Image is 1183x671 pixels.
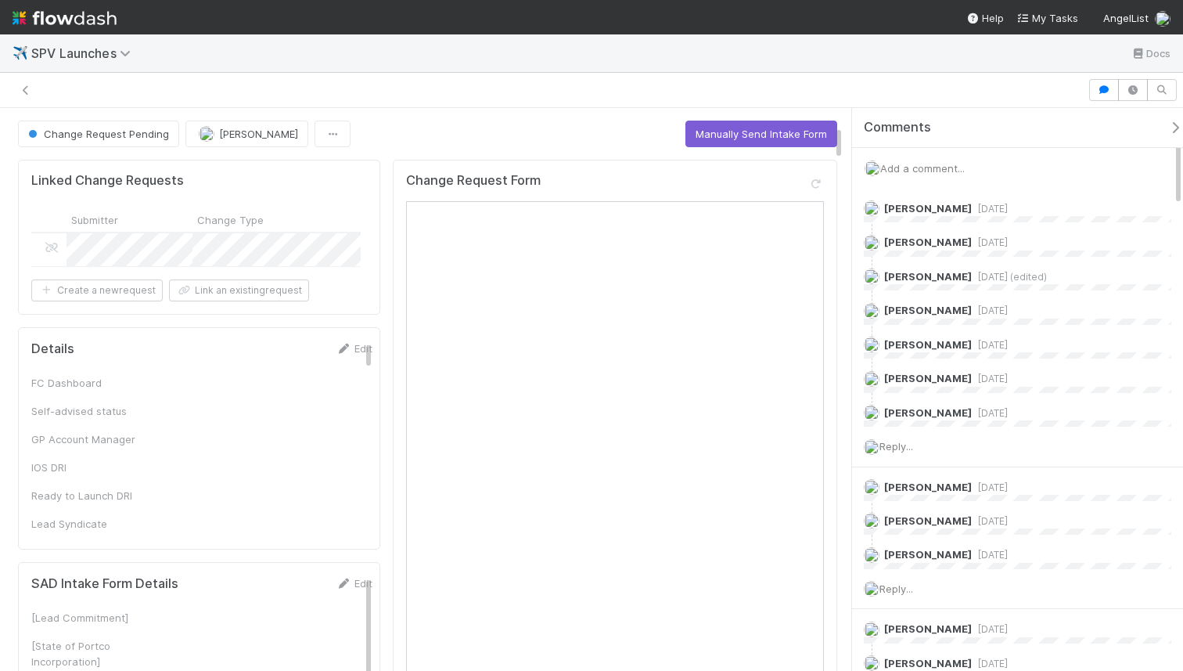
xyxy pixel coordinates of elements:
span: Submitter [71,212,118,228]
span: [DATE] [972,658,1008,669]
span: [DATE] [972,236,1008,248]
img: avatar_892eb56c-5b5a-46db-bf0b-2a9023d0e8f8.png [864,337,879,352]
img: avatar_0a9e60f7-03da-485c-bb15-a40c44fcec20.png [864,622,879,637]
img: avatar_0a9e60f7-03da-485c-bb15-a40c44fcec20.png [865,161,880,176]
span: [PERSON_NAME] [884,338,972,351]
div: IOS DRI [31,460,149,475]
span: Add a comment... [880,162,965,175]
span: [PERSON_NAME] [884,304,972,316]
span: [PERSON_NAME] [884,406,972,419]
span: [DATE] [972,407,1008,419]
button: [PERSON_NAME] [185,121,308,147]
a: My Tasks [1016,10,1078,26]
img: avatar_892eb56c-5b5a-46db-bf0b-2a9023d0e8f8.png [864,200,879,216]
img: avatar_0a9e60f7-03da-485c-bb15-a40c44fcec20.png [864,547,879,563]
span: [DATE] [972,482,1008,493]
button: Link an existingrequest [169,280,309,301]
div: GP Account Manager [31,431,149,447]
span: [PERSON_NAME] [884,548,972,561]
div: Self-advised status [31,403,149,419]
img: logo-inverted-e16ddd16eac7371096b0.svg [13,5,117,31]
span: Reply... [879,440,913,453]
div: Help [966,10,1004,26]
img: avatar_0a9e60f7-03da-485c-bb15-a40c44fcec20.png [864,655,879,671]
span: [PERSON_NAME] [219,128,298,140]
a: Docs [1131,44,1170,63]
span: [PERSON_NAME] [884,514,972,527]
span: AngelList [1103,12,1149,24]
span: My Tasks [1016,12,1078,24]
span: Change Type [197,212,264,228]
span: [DATE] [972,623,1008,635]
span: [PERSON_NAME] [884,270,972,283]
h5: Change Request Form [406,173,541,189]
img: avatar_0a9e60f7-03da-485c-bb15-a40c44fcec20.png [1155,11,1170,27]
div: [State of Portco Incorporation] [31,638,149,669]
img: avatar_b18de8e2-1483-4e81-aa60-0a3d21592880.png [199,126,214,142]
div: Ready to Launch DRI [31,488,149,503]
img: avatar_0a9e60f7-03da-485c-bb15-a40c44fcec20.png [864,581,879,597]
button: Create a newrequest [31,280,163,301]
span: [DATE] [972,373,1008,384]
span: [PERSON_NAME] [884,372,972,384]
span: [DATE] [972,203,1008,215]
a: Edit [336,342,372,355]
img: avatar_892eb56c-5b5a-46db-bf0b-2a9023d0e8f8.png [864,269,879,284]
h5: Linked Change Requests [31,173,184,189]
h5: Details [31,341,74,357]
img: avatar_0a9e60f7-03da-485c-bb15-a40c44fcec20.png [864,513,879,529]
div: [Lead Commitment] [31,610,149,626]
img: avatar_0a9e60f7-03da-485c-bb15-a40c44fcec20.png [864,439,879,455]
span: [DATE] (edited) [972,271,1047,283]
span: [DATE] [972,305,1008,316]
img: avatar_0a9e60f7-03da-485c-bb15-a40c44fcec20.png [864,405,879,420]
img: avatar_0a9e60f7-03da-485c-bb15-a40c44fcec20.png [864,235,879,251]
div: FC Dashboard [31,375,149,391]
span: ✈️ [13,46,28,60]
img: avatar_0a9e60f7-03da-485c-bb15-a40c44fcec20.png [864,371,879,387]
img: avatar_04f2f553-352a-453f-b9fb-c6074dc60769.png [864,479,879,495]
span: [DATE] [972,549,1008,561]
button: Manually Send Intake Form [685,121,837,147]
span: [PERSON_NAME] [884,622,972,635]
span: [DATE] [972,515,1008,527]
a: Edit [336,577,372,590]
span: [PERSON_NAME] [884,657,972,669]
span: Comments [864,120,931,135]
span: [PERSON_NAME] [884,481,972,493]
span: SPV Launches [31,45,138,61]
span: Reply... [879,583,913,595]
img: avatar_0a9e60f7-03da-485c-bb15-a40c44fcec20.png [864,303,879,319]
span: [DATE] [972,339,1008,351]
span: [PERSON_NAME] [884,236,972,248]
span: [PERSON_NAME] [884,202,972,215]
div: Lead Syndicate [31,516,149,532]
h5: SAD Intake Form Details [31,576,178,592]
